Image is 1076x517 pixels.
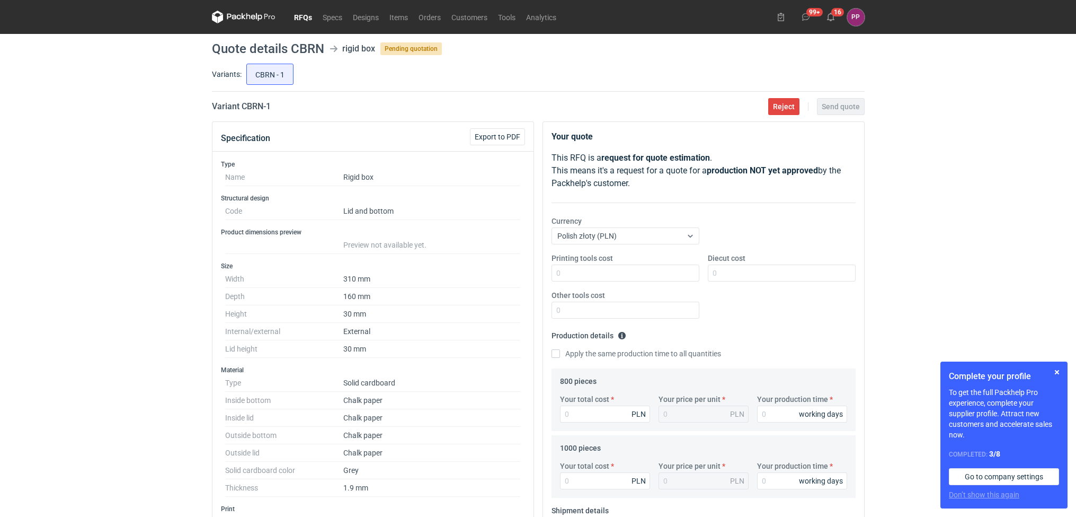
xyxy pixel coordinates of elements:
input: 0 [560,406,650,423]
h1: Complete your profile [949,370,1059,383]
dd: 1.9 mm [343,479,521,497]
input: 0 [757,406,847,423]
span: Send quote [822,103,860,110]
button: PP [847,8,865,26]
input: 0 [552,302,699,319]
a: Orders [413,11,446,23]
button: 99+ [797,8,814,25]
div: PLN [632,476,646,486]
label: Your total cost [560,461,609,471]
span: Reject [773,103,795,110]
div: PLN [730,409,744,419]
button: 16 [822,8,839,25]
dd: 30 mm [343,305,521,323]
p: To get the full Packhelp Pro experience, complete your supplier profile. Attract new customers an... [949,387,1059,440]
span: Pending quotation [380,42,442,55]
h1: Quote details CBRN [212,42,324,55]
a: Tools [493,11,521,23]
dt: Depth [225,288,343,305]
div: Paulina Pander [847,8,865,26]
a: Items [384,11,413,23]
a: Designs [348,11,384,23]
label: Your production time [757,461,828,471]
dd: External [343,323,521,340]
strong: production NOT yet approved [707,165,818,176]
input: 0 [560,472,650,489]
a: RFQs [289,11,317,23]
label: Diecut cost [708,253,745,264]
label: Other tools cost [552,290,605,301]
strong: request for quote estimation [601,153,710,163]
dd: Solid cardboard [343,374,521,392]
dt: Type [225,374,343,392]
h3: Type [221,160,525,169]
dd: Grey [343,462,521,479]
div: PLN [730,476,744,486]
dt: Width [225,270,343,288]
legend: 1000 pieces [560,440,601,452]
dd: Chalk paper [343,444,521,462]
button: Specification [221,126,270,151]
button: Export to PDF [470,128,525,145]
h3: Material [221,366,525,374]
span: Polish złoty (PLN) [557,232,617,240]
dt: Internal/external [225,323,343,340]
div: PLN [632,409,646,419]
strong: 3 / 8 [989,450,1000,458]
dt: Inside bottom [225,392,343,409]
dt: Thickness [225,479,343,497]
dd: Chalk paper [343,409,521,427]
dd: Rigid box [343,169,521,186]
label: Your price per unit [659,394,721,405]
dt: Code [225,203,343,220]
label: Your price per unit [659,461,721,471]
legend: Production details [552,327,626,340]
label: Your total cost [560,394,609,405]
div: working days [799,476,843,486]
button: Reject [768,98,799,115]
h3: Size [221,262,525,270]
p: This RFQ is a . This means it's a request for a quote for a by the Packhelp's customer. [552,152,856,190]
dd: Chalk paper [343,392,521,409]
dt: Name [225,169,343,186]
label: Your production time [757,394,828,405]
div: working days [799,409,843,419]
input: 0 [552,265,699,282]
dd: 160 mm [343,288,521,305]
label: Variants: [212,69,242,80]
label: CBRN - 1 [246,64,294,85]
h3: Product dimensions preview [221,228,525,236]
h3: Structural design [221,194,525,203]
legend: Shipment details [552,502,609,515]
a: Customers [446,11,493,23]
button: Skip for now [1051,366,1063,379]
dd: 30 mm [343,340,521,358]
dt: Lid height [225,340,343,358]
span: Export to PDF [475,133,520,141]
input: 0 [708,265,856,282]
button: Send quote [817,98,865,115]
dd: Chalk paper [343,427,521,444]
dt: Outside lid [225,444,343,462]
dd: 310 mm [343,270,521,288]
dt: Height [225,305,343,323]
dt: Outside bottom [225,427,343,444]
div: Completed: [949,449,1059,460]
h3: Print [221,505,525,513]
input: 0 [757,472,847,489]
label: Currency [552,216,582,226]
a: Specs [317,11,348,23]
a: Go to company settings [949,468,1059,485]
legend: 800 pieces [560,373,597,385]
svg: Packhelp Pro [212,11,275,23]
button: Don’t show this again [949,489,1019,500]
strong: Your quote [552,132,593,142]
dt: Inside lid [225,409,343,427]
h2: Variant CBRN - 1 [212,100,271,113]
dd: Lid and bottom [343,203,521,220]
label: Apply the same production time to all quantities [552,348,721,359]
label: Printing tools cost [552,253,613,264]
a: Analytics [521,11,562,23]
dt: Solid cardboard color [225,462,343,479]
